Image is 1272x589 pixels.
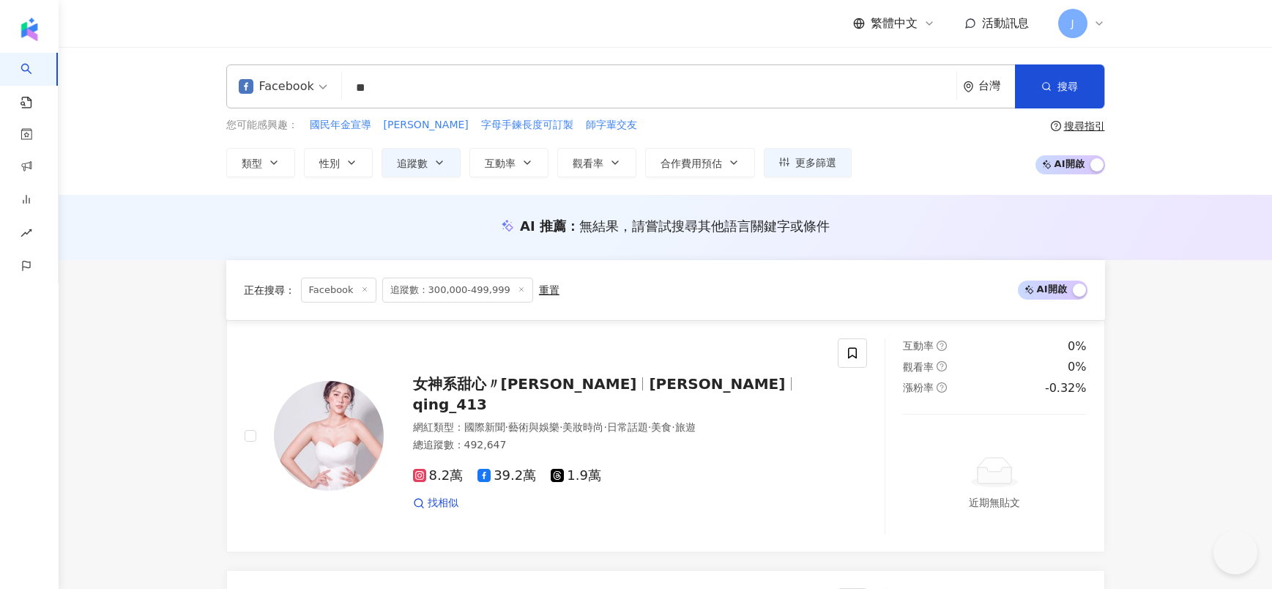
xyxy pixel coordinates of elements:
[485,158,516,169] span: 互動率
[383,117,469,133] button: [PERSON_NAME]
[226,148,295,177] button: 類型
[645,148,755,177] button: 合作費用預估
[428,496,458,511] span: 找相似
[21,218,32,251] span: rise
[551,468,601,484] span: 1.9萬
[937,341,947,351] span: question-circle
[1068,359,1086,375] div: 0%
[413,468,464,484] span: 8.2萬
[651,421,672,433] span: 美食
[481,118,573,133] span: 字母手鍊長度可訂製
[1015,64,1104,108] button: 搜尋
[557,148,636,177] button: 觀看率
[648,421,651,433] span: ·
[607,421,648,433] span: 日常話題
[1071,15,1074,32] span: J
[672,421,674,433] span: ·
[871,15,918,32] span: 繁體中文
[969,494,1020,511] div: 近期無貼文
[384,118,469,133] span: [PERSON_NAME]
[242,158,262,169] span: 類型
[764,148,852,177] button: 更多篩選
[586,118,637,133] span: 師字輩交友
[413,396,487,413] span: qing_413
[649,375,785,393] span: [PERSON_NAME]
[1051,121,1061,131] span: question-circle
[1068,338,1086,355] div: 0%
[573,158,603,169] span: 觀看率
[413,496,458,511] a: 找相似
[18,18,41,41] img: logo icon
[562,421,603,433] span: 美妝時尚
[382,148,461,177] button: 追蹤數
[903,382,934,393] span: 漲粉率
[539,284,559,296] div: 重置
[304,148,373,177] button: 性別
[480,117,574,133] button: 字母手鍊長度可訂製
[508,421,559,433] span: 藝術與娛樂
[301,278,376,303] span: Facebook
[1213,530,1257,574] iframe: Help Scout Beacon - Open
[413,421,821,435] div: 網紅類型 ：
[505,421,508,433] span: ·
[309,117,372,133] button: 國民年金宣導
[1064,120,1105,132] div: 搜尋指引
[382,278,533,303] span: 追蹤數：300,000-499,999
[579,218,830,234] span: 無結果，請嘗試搜尋其他語言關鍵字或條件
[21,53,50,110] a: search
[675,421,696,433] span: 旅遊
[477,468,536,484] span: 39.2萬
[469,148,548,177] button: 互動率
[244,284,295,296] span: 正在搜尋 ：
[603,421,606,433] span: ·
[226,320,1105,552] a: KOL Avatar女神系甜心〃[PERSON_NAME][PERSON_NAME]qing_413網紅類型：國際新聞·藝術與娛樂·美妝時尚·日常話題·美食·旅遊總追蹤數：492,6478.2萬...
[520,217,830,235] div: AI 推薦 ：
[903,361,934,373] span: 觀看率
[464,421,505,433] span: 國際新聞
[319,158,340,169] span: 性別
[274,381,384,491] img: KOL Avatar
[559,421,562,433] span: ·
[226,118,298,133] span: 您可能感興趣：
[903,340,934,352] span: 互動率
[978,80,1015,92] div: 台灣
[795,157,836,168] span: 更多篩選
[239,75,314,98] div: Facebook
[937,361,947,371] span: question-circle
[585,117,638,133] button: 師字輩交友
[661,158,722,169] span: 合作費用預估
[937,382,947,393] span: question-circle
[1057,81,1078,92] span: 搜尋
[413,375,637,393] span: 女神系甜心〃[PERSON_NAME]
[413,438,821,453] div: 總追蹤數 ： 492,647
[982,16,1029,30] span: 活動訊息
[397,158,428,169] span: 追蹤數
[310,118,371,133] span: 國民年金宣導
[963,81,974,92] span: environment
[1045,380,1087,396] div: -0.32%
